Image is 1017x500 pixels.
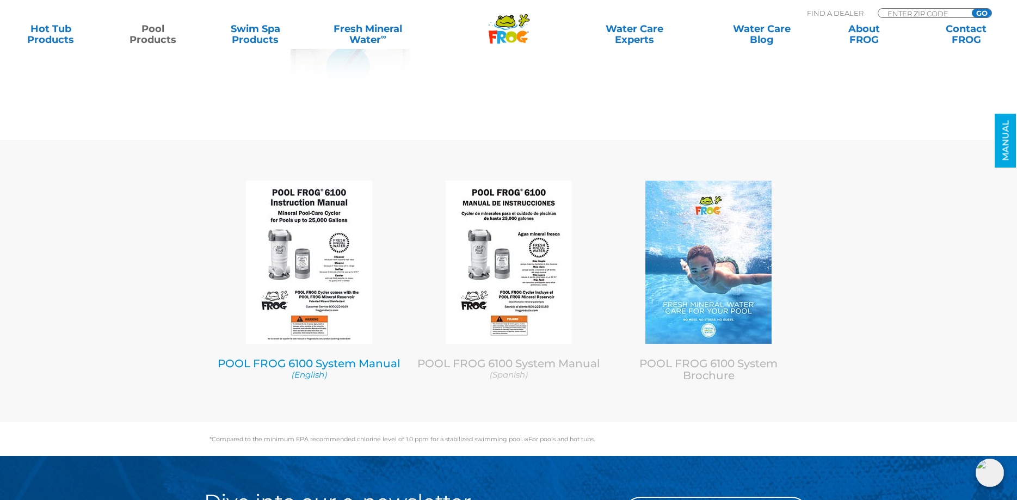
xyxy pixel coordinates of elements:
[113,23,193,45] a: PoolProducts
[995,114,1016,168] a: MANUAL
[246,181,372,344] img: Pool-Frog-Model-6100-Manual-English
[490,369,528,380] em: (Spanish)
[209,436,808,442] p: *Compared to the minimum EPA recommended chlorine level of 1.0 ppm for a stabilized swimming pool...
[318,23,417,45] a: Fresh MineralWater∞
[886,9,960,18] input: Zip Code Form
[639,357,778,382] a: POOL FROG 6100 System Brochure
[807,8,864,18] p: Find A Dealer
[927,23,1006,45] a: ContactFROG
[446,181,572,344] img: PoolFrog-6100-Manual-Spanish
[972,9,991,17] input: GO
[570,23,699,45] a: Water CareExperts
[417,357,601,380] a: POOL FROG 6100 System Manual (Spanish)
[645,181,772,344] img: PoolFrog-Brochure-2021
[218,357,401,380] a: POOL FROG 6100 System Manual (English)
[215,23,295,45] a: Swim SpaProducts
[11,23,90,45] a: Hot TubProducts
[976,459,1004,487] img: openIcon
[381,32,386,41] sup: ∞
[824,23,904,45] a: AboutFROG
[292,369,327,380] em: (English)
[722,23,801,45] a: Water CareBlog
